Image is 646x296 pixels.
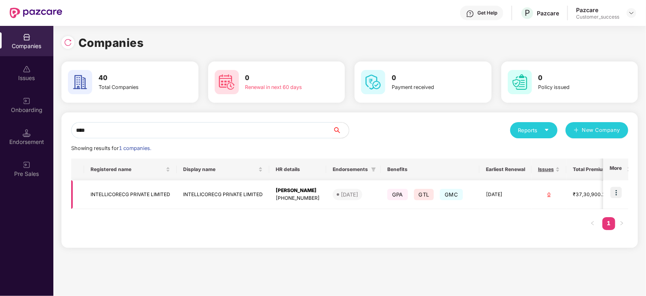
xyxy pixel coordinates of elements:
[603,159,628,180] th: More
[615,217,628,230] li: Next Page
[381,159,479,180] th: Benefits
[532,159,566,180] th: Issues
[10,8,62,18] img: New Pazcare Logo
[23,97,31,105] img: svg+xml;base64,PHN2ZyB3aWR0aD0iMjAiIGhlaWdodD0iMjAiIHZpZXdCb3g9IjAgMCAyMCAyMCIgZmlsbD0ibm9uZSIgeG...
[610,187,622,198] img: icon
[576,6,619,14] div: Pazcare
[538,83,608,91] div: Policy issued
[538,191,560,199] div: 0
[586,217,599,230] li: Previous Page
[183,166,257,173] span: Display name
[245,83,315,91] div: Renewal in next 60 days
[414,189,434,200] span: GTL
[508,70,532,94] img: svg+xml;base64,PHN2ZyB4bWxucz0iaHR0cDovL3d3dy53My5vcmcvMjAwMC9zdmciIHdpZHRoPSI2MCIgaGVpZ2h0PSI2MC...
[602,217,615,230] li: 1
[245,73,315,83] h3: 0
[392,83,461,91] div: Payment received
[23,33,31,41] img: svg+xml;base64,PHN2ZyBpZD0iQ29tcGFuaWVzIiB4bWxucz0iaHR0cDovL3d3dy53My5vcmcvMjAwMC9zdmciIHdpZHRoPS...
[602,217,615,229] a: 1
[440,189,463,200] span: GMC
[537,9,559,17] div: Pazcare
[615,217,628,230] button: right
[538,73,608,83] h3: 0
[392,73,461,83] h3: 0
[91,166,164,173] span: Registered name
[276,187,320,195] div: [PERSON_NAME]
[466,10,474,18] img: svg+xml;base64,PHN2ZyBpZD0iSGVscC0zMngzMiIgeG1sbnM9Imh0dHA6Ly93d3cudzMub3JnLzIwMDAvc3ZnIiB3aWR0aD...
[215,70,239,94] img: svg+xml;base64,PHN2ZyB4bWxucz0iaHR0cDovL3d3dy53My5vcmcvMjAwMC9zdmciIHdpZHRoPSI2MCIgaGVpZ2h0PSI2MC...
[177,159,269,180] th: Display name
[387,189,408,200] span: GPA
[84,180,177,209] td: INTELLICORECG PRIVATE LIMITED
[369,165,378,174] span: filter
[78,34,144,52] h1: Companies
[574,127,579,134] span: plus
[23,65,31,73] img: svg+xml;base64,PHN2ZyBpZD0iSXNzdWVzX2Rpc2FibGVkIiB4bWxucz0iaHR0cDovL3d3dy53My5vcmcvMjAwMC9zdmciIH...
[573,191,613,199] div: ₹37,30,900.1
[479,159,532,180] th: Earliest Renewal
[84,159,177,180] th: Registered name
[177,180,269,209] td: INTELLICORECG PRIVATE LIMITED
[23,129,31,137] img: svg+xml;base64,PHN2ZyB3aWR0aD0iMTQuNSIgaGVpZ2h0PSIxNC41IiB2aWV3Qm94PSIwIDAgMTYgMTYiIGZpbGw9Im5vbm...
[23,161,31,169] img: svg+xml;base64,PHN2ZyB3aWR0aD0iMjAiIGhlaWdodD0iMjAiIHZpZXdCb3g9IjAgMCAyMCAyMCIgZmlsbD0ibm9uZSIgeG...
[71,145,151,151] span: Showing results for
[619,221,624,226] span: right
[479,180,532,209] td: [DATE]
[371,167,376,172] span: filter
[332,122,349,138] button: search
[582,126,621,134] span: New Company
[119,145,151,151] span: 1 companies.
[544,127,549,133] span: caret-down
[628,10,635,16] img: svg+xml;base64,PHN2ZyBpZD0iRHJvcGRvd24tMzJ4MzIiIHhtbG5zPSJodHRwOi8vd3d3LnczLm9yZy8yMDAwL3N2ZyIgd2...
[99,83,168,91] div: Total Companies
[566,159,620,180] th: Total Premium
[341,190,358,199] div: [DATE]
[332,127,349,133] span: search
[538,166,554,173] span: Issues
[64,38,72,47] img: svg+xml;base64,PHN2ZyBpZD0iUmVsb2FkLTMyeDMyIiB4bWxucz0iaHR0cDovL3d3dy53My5vcmcvMjAwMC9zdmciIHdpZH...
[333,166,368,173] span: Endorsements
[99,73,168,83] h3: 40
[586,217,599,230] button: left
[576,14,619,20] div: Customer_success
[276,195,320,202] div: [PHONE_NUMBER]
[590,221,595,226] span: left
[68,70,92,94] img: svg+xml;base64,PHN2ZyB4bWxucz0iaHR0cDovL3d3dy53My5vcmcvMjAwMC9zdmciIHdpZHRoPSI2MCIgaGVpZ2h0PSI2MC...
[269,159,326,180] th: HR details
[566,122,628,138] button: plusNew Company
[477,10,497,16] div: Get Help
[573,166,607,173] span: Total Premium
[525,8,530,18] span: P
[361,70,385,94] img: svg+xml;base64,PHN2ZyB4bWxucz0iaHR0cDovL3d3dy53My5vcmcvMjAwMC9zdmciIHdpZHRoPSI2MCIgaGVpZ2h0PSI2MC...
[518,126,549,134] div: Reports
